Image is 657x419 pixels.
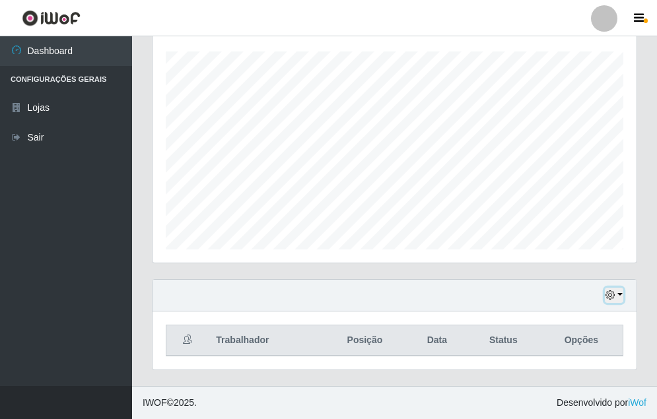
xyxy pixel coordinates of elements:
[628,397,646,408] a: iWof
[143,397,167,408] span: IWOF
[540,325,623,356] th: Opções
[407,325,467,356] th: Data
[557,396,646,410] span: Desenvolvido por
[322,325,407,356] th: Posição
[467,325,540,356] th: Status
[208,325,322,356] th: Trabalhador
[22,10,81,26] img: CoreUI Logo
[143,396,197,410] span: © 2025 .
